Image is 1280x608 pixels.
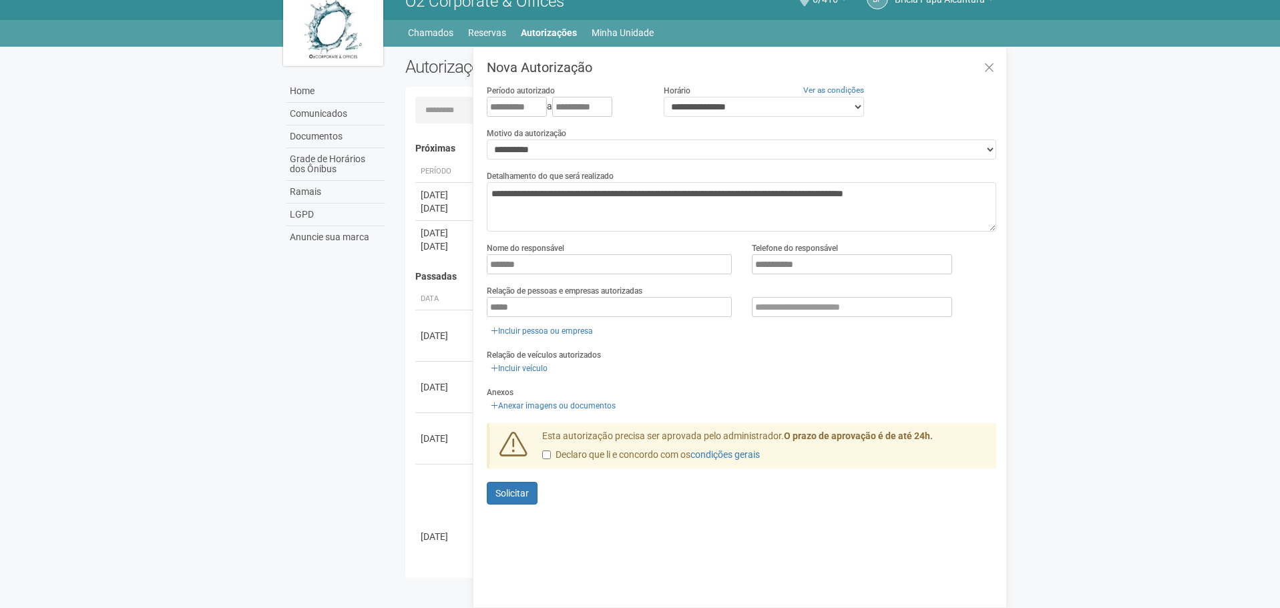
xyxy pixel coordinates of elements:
input: Declaro que li e concordo com oscondições gerais [542,450,551,459]
div: [DATE] [421,380,470,394]
button: Solicitar [487,482,538,505]
div: [DATE] [421,329,470,342]
th: Data [415,288,475,310]
th: Período [415,161,475,183]
a: Incluir veículo [487,361,552,376]
a: Autorizações [521,23,577,42]
div: [DATE] [421,188,470,202]
a: Comunicados [286,103,385,125]
label: Declaro que li e concordo com os [542,448,760,462]
label: Anexos [487,386,513,398]
h4: Passadas [415,272,988,282]
a: Minha Unidade [592,23,654,42]
label: Relação de veículos autorizados [487,349,601,361]
span: Solicitar [495,488,529,499]
a: Anuncie sua marca [286,226,385,248]
label: Motivo da autorização [487,127,566,139]
h2: Autorizações [405,57,691,77]
a: Ramais [286,181,385,204]
label: Período autorizado [487,85,555,97]
div: [DATE] [421,202,470,215]
h4: Próximas [415,143,988,154]
div: [DATE] [421,530,470,543]
a: Incluir pessoa ou empresa [487,324,597,338]
a: Chamados [408,23,453,42]
a: LGPD [286,204,385,226]
a: Documentos [286,125,385,148]
div: [DATE] [421,226,470,240]
label: Relação de pessoas e empresas autorizadas [487,285,642,297]
div: Esta autorização precisa ser aprovada pelo administrador. [532,430,997,469]
strong: O prazo de aprovação é de até 24h. [784,430,933,441]
div: a [487,97,643,117]
label: Horário [664,85,690,97]
a: Ver as condições [803,85,864,95]
a: Reservas [468,23,506,42]
label: Detalhamento do que será realizado [487,170,614,182]
a: condições gerais [690,449,760,460]
div: [DATE] [421,432,470,445]
div: [DATE] [421,240,470,253]
a: Anexar imagens ou documentos [487,398,620,413]
label: Telefone do responsável [752,242,838,254]
a: Home [286,80,385,103]
h3: Nova Autorização [487,61,996,74]
label: Nome do responsável [487,242,564,254]
a: Grade de Horários dos Ônibus [286,148,385,181]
